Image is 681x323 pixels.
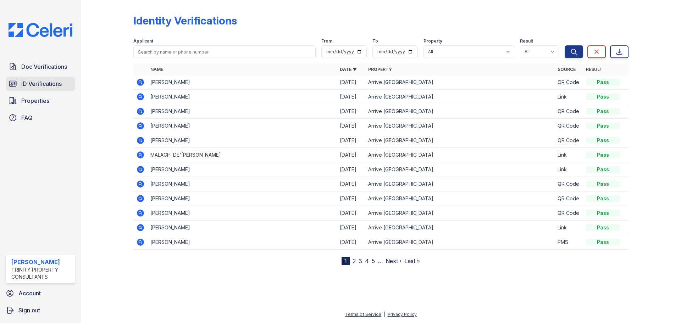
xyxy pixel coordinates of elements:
[148,119,337,133] td: [PERSON_NAME]
[586,151,620,158] div: Pass
[365,235,555,250] td: Arrive [GEOGRAPHIC_DATA]
[337,75,365,90] td: [DATE]
[148,104,337,119] td: [PERSON_NAME]
[6,111,75,125] a: FAQ
[384,312,385,317] div: |
[586,166,620,173] div: Pass
[337,104,365,119] td: [DATE]
[586,195,620,202] div: Pass
[386,257,402,264] a: Next ›
[520,38,533,44] label: Result
[586,180,620,188] div: Pass
[3,286,78,300] a: Account
[558,67,576,72] a: Source
[337,221,365,235] td: [DATE]
[372,38,378,44] label: To
[555,104,583,119] td: QR Code
[555,148,583,162] td: Link
[150,67,163,72] a: Name
[555,119,583,133] td: QR Code
[148,221,337,235] td: [PERSON_NAME]
[388,312,417,317] a: Privacy Policy
[133,38,153,44] label: Applicant
[148,90,337,104] td: [PERSON_NAME]
[18,289,41,297] span: Account
[586,239,620,246] div: Pass
[21,62,67,71] span: Doc Verifications
[337,119,365,133] td: [DATE]
[337,191,365,206] td: [DATE]
[345,312,381,317] a: Terms of Service
[148,206,337,221] td: [PERSON_NAME]
[21,79,62,88] span: ID Verifications
[18,306,40,314] span: Sign out
[133,14,237,27] div: Identity Verifications
[378,257,383,265] span: …
[372,257,375,264] a: 5
[555,162,583,177] td: Link
[365,148,555,162] td: Arrive [GEOGRAPHIC_DATA]
[148,191,337,206] td: [PERSON_NAME]
[21,96,49,105] span: Properties
[337,206,365,221] td: [DATE]
[423,38,442,44] label: Property
[586,210,620,217] div: Pass
[148,75,337,90] td: [PERSON_NAME]
[148,177,337,191] td: [PERSON_NAME]
[148,133,337,148] td: [PERSON_NAME]
[365,177,555,191] td: Arrive [GEOGRAPHIC_DATA]
[555,191,583,206] td: QR Code
[586,93,620,100] div: Pass
[404,257,420,264] a: Last »
[337,90,365,104] td: [DATE]
[365,206,555,221] td: Arrive [GEOGRAPHIC_DATA]
[6,60,75,74] a: Doc Verifications
[6,77,75,91] a: ID Verifications
[337,177,365,191] td: [DATE]
[21,113,33,122] span: FAQ
[555,221,583,235] td: Link
[353,257,356,264] a: 2
[148,162,337,177] td: [PERSON_NAME]
[365,133,555,148] td: Arrive [GEOGRAPHIC_DATA]
[555,75,583,90] td: QR Code
[586,108,620,115] div: Pass
[3,23,78,37] img: CE_Logo_Blue-a8612792a0a2168367f1c8372b55b34899dd931a85d93a1a3d3e32e68fde9ad4.png
[365,257,369,264] a: 4
[586,224,620,231] div: Pass
[365,104,555,119] td: Arrive [GEOGRAPHIC_DATA]
[337,148,365,162] td: [DATE]
[368,67,392,72] a: Property
[555,206,583,221] td: QR Code
[133,45,316,58] input: Search by name or phone number
[337,162,365,177] td: [DATE]
[555,235,583,250] td: PMS
[365,191,555,206] td: Arrive [GEOGRAPHIC_DATA]
[586,67,603,72] a: Result
[342,257,350,265] div: 1
[340,67,357,72] a: Date ▼
[586,79,620,86] div: Pass
[337,133,365,148] td: [DATE]
[11,258,72,266] div: [PERSON_NAME]
[555,177,583,191] td: QR Code
[3,303,78,317] a: Sign out
[365,162,555,177] td: Arrive [GEOGRAPHIC_DATA]
[359,257,362,264] a: 3
[555,90,583,104] td: Link
[365,90,555,104] td: Arrive [GEOGRAPHIC_DATA]
[365,75,555,90] td: Arrive [GEOGRAPHIC_DATA]
[148,235,337,250] td: [PERSON_NAME]
[337,235,365,250] td: [DATE]
[586,137,620,144] div: Pass
[6,94,75,108] a: Properties
[365,119,555,133] td: Arrive [GEOGRAPHIC_DATA]
[321,38,332,44] label: From
[365,221,555,235] td: Arrive [GEOGRAPHIC_DATA]
[555,133,583,148] td: QR Code
[586,122,620,129] div: Pass
[148,148,337,162] td: MALACHI DE'[PERSON_NAME]
[11,266,72,280] div: Trinity Property Consultants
